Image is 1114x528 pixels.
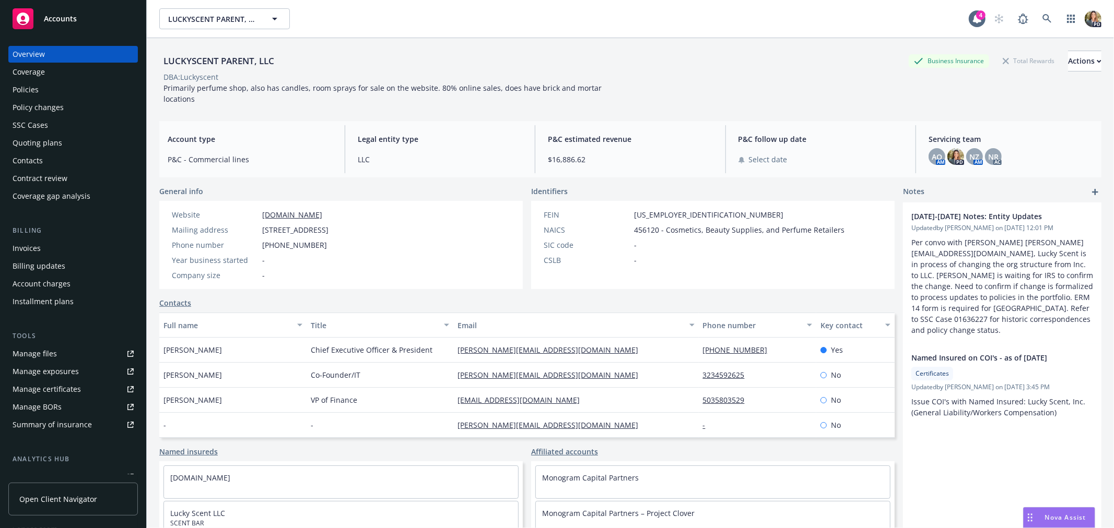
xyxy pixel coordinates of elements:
div: FEIN [544,209,630,220]
span: Identifiers [531,186,568,197]
span: Open Client Navigator [19,494,97,505]
a: Manage exposures [8,363,138,380]
span: [PERSON_NAME] [163,394,222,405]
div: Coverage [13,64,45,80]
div: Coverage gap analysis [13,188,90,205]
span: - [634,255,637,266]
a: Coverage [8,64,138,80]
span: Updated by [PERSON_NAME] on [DATE] 3:45 PM [911,382,1093,392]
div: Business Insurance [909,54,989,67]
div: Invoices [13,240,41,257]
span: P&C follow up date [738,134,903,145]
span: Named Insured on COI's - as of [DATE] [911,352,1066,363]
span: Nova Assist [1045,513,1086,522]
span: [DATE]-[DATE] Notes: Entity Updates [911,211,1066,222]
div: [DATE]-[DATE] Notes: Entity UpdatesUpdatedby [PERSON_NAME] on [DATE] 12:01 PMPer convo with [PERS... [903,202,1101,344]
div: SSC Cases [13,117,48,134]
span: LLC [358,154,522,165]
span: [PERSON_NAME] [163,344,222,355]
span: Yes [831,344,843,355]
a: Contacts [159,297,191,308]
span: No [831,419,841,430]
a: [PERSON_NAME][EMAIL_ADDRESS][DOMAIN_NAME] [458,345,647,355]
button: Key contact [816,313,895,338]
button: Title [307,313,454,338]
button: Nova Assist [1023,507,1095,528]
span: [STREET_ADDRESS] [262,224,329,235]
div: Installment plans [13,293,74,310]
span: Notes [903,186,924,198]
span: - [262,270,265,281]
span: [PERSON_NAME] [163,369,222,380]
div: Actions [1068,51,1101,71]
a: Switch app [1061,8,1082,29]
div: Contacts [13,152,43,169]
a: [PHONE_NUMBER] [703,345,776,355]
span: Certificates [916,369,949,378]
a: Contract review [8,170,138,187]
div: Analytics hub [8,454,138,464]
span: 456120 - Cosmetics, Beauty Supplies, and Perfume Retailers [634,224,845,235]
span: LUCKYSCENT PARENT, LLC [168,14,259,25]
button: Phone number [699,313,816,338]
a: - [703,420,714,430]
span: Co-Founder/IT [311,369,360,380]
span: Account type [168,134,332,145]
div: Billing [8,225,138,236]
div: Manage certificates [13,381,81,398]
span: Legal entity type [358,134,522,145]
a: Lucky Scent LLC [170,508,225,518]
a: [PERSON_NAME][EMAIL_ADDRESS][DOMAIN_NAME] [458,370,647,380]
div: Website [172,209,258,220]
a: Affiliated accounts [531,446,598,457]
div: Manage exposures [13,363,79,380]
span: SCENT BAR [170,519,512,528]
img: photo [1085,10,1101,27]
span: Primarily perfume shop, also has candles, room sprays for sale on the website. 80% online sales, ... [163,83,604,104]
a: Manage certificates [8,381,138,398]
a: Accounts [8,4,138,33]
div: NAICS [544,224,630,235]
a: Installment plans [8,293,138,310]
span: - [163,419,166,430]
a: Named insureds [159,446,218,457]
div: Tools [8,331,138,341]
span: NR [988,151,999,162]
div: SIC code [544,239,630,250]
a: [EMAIL_ADDRESS][DOMAIN_NAME] [458,395,588,405]
a: Search [1037,8,1058,29]
span: No [831,394,841,405]
a: SSC Cases [8,117,138,134]
span: $16,886.62 [548,154,712,165]
a: 3234592625 [703,370,753,380]
a: Summary of insurance [8,416,138,433]
div: Phone number [703,320,801,331]
a: Policy changes [8,99,138,116]
div: Drag to move [1024,508,1037,527]
button: Email [453,313,698,338]
div: Manage BORs [13,399,62,415]
button: Full name [159,313,307,338]
div: Summary of insurance [13,416,92,433]
button: Actions [1068,51,1101,71]
span: General info [159,186,203,197]
a: Contacts [8,152,138,169]
a: Invoices [8,240,138,257]
span: Per convo with [PERSON_NAME] [PERSON_NAME][EMAIL_ADDRESS][DOMAIN_NAME], Lucky Scent is in process... [911,237,1095,335]
div: Loss summary generator [13,469,99,485]
div: Contract review [13,170,67,187]
a: Quoting plans [8,135,138,151]
a: Manage files [8,345,138,362]
div: Policy changes [13,99,64,116]
a: add [1089,186,1101,198]
div: DBA: Luckyscent [163,71,218,82]
div: LUCKYSCENT PARENT, LLC [159,54,278,68]
span: P&C - Commercial lines [168,154,332,165]
span: Accounts [44,15,77,23]
div: Total Rewards [998,54,1060,67]
div: Company size [172,270,258,281]
span: [PHONE_NUMBER] [262,239,327,250]
span: - [634,239,637,250]
a: Overview [8,46,138,63]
